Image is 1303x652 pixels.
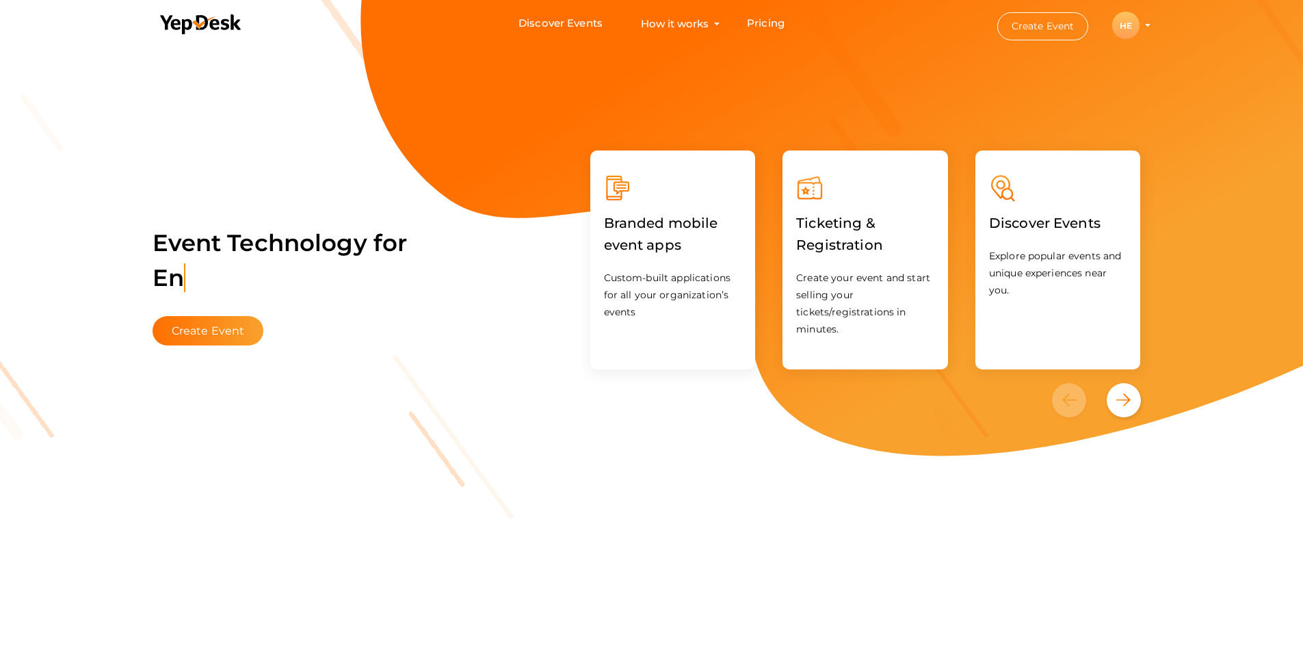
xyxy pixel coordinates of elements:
[604,239,742,252] a: Branded mobile event apps
[1107,383,1141,417] button: Next
[796,202,934,266] label: Ticketing & Registration
[1052,383,1103,417] button: Previous
[604,202,742,266] label: Branded mobile event apps
[997,12,1089,40] button: Create Event
[637,11,713,36] button: How it works
[796,270,934,338] p: Create your event and start selling your tickets/registrations in minutes.
[153,263,185,292] span: En
[989,218,1101,231] a: Discover Events
[604,270,742,321] p: Custom-built applications for all your organization’s events
[747,11,785,36] a: Pricing
[796,239,934,252] a: Ticketing & Registration
[989,202,1101,244] label: Discover Events
[153,209,408,313] label: Event Technology for
[518,11,603,36] a: Discover Events
[989,248,1127,299] p: Explore popular events and unique experiences near you.
[1108,11,1144,40] button: HE
[1112,21,1140,31] profile-pic: HE
[153,316,264,345] button: Create Event
[1112,12,1140,39] div: HE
